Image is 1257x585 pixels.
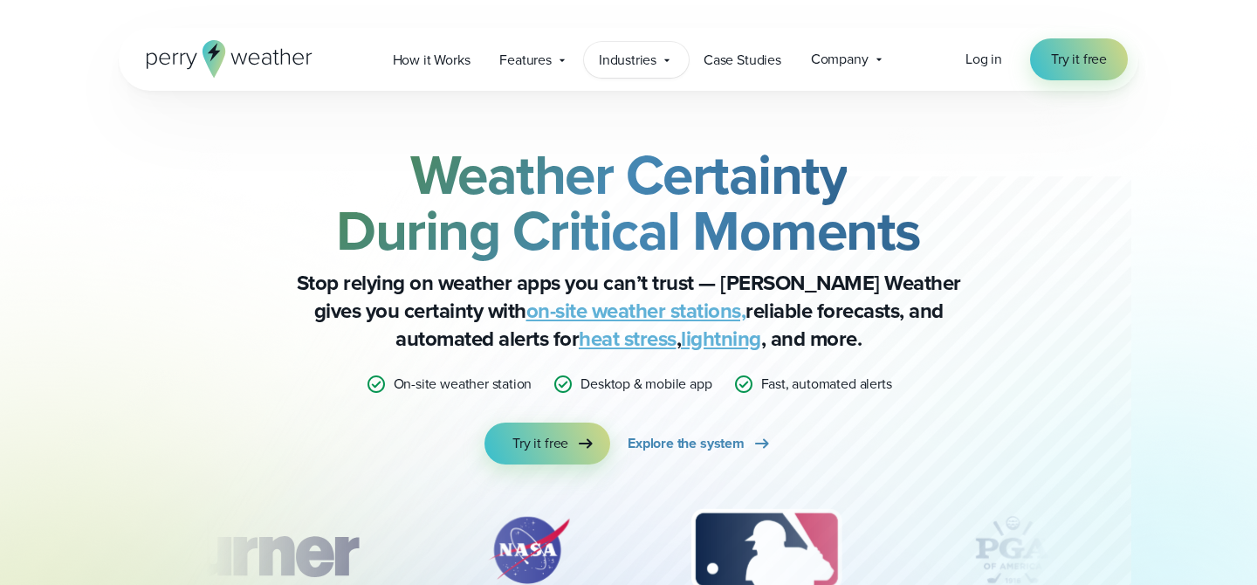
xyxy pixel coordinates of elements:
a: How it Works [378,42,485,78]
a: Try it free [1030,38,1128,80]
span: Explore the system [628,433,745,454]
span: Try it free [512,433,568,454]
span: Features [499,50,552,71]
span: Case Studies [704,50,781,71]
p: On-site weather station [394,374,532,395]
a: heat stress [579,323,677,354]
span: How it Works [393,50,471,71]
a: on-site weather stations, [526,295,746,327]
span: Log in [965,49,1002,69]
a: Explore the system [628,423,773,465]
span: Try it free [1051,49,1107,70]
a: Try it free [484,423,610,465]
p: Fast, automated alerts [761,374,892,395]
strong: Weather Certainty During Critical Moments [336,134,921,272]
p: Stop relying on weather apps you can’t trust — [PERSON_NAME] Weather gives you certainty with rel... [279,269,978,353]
p: Desktop & mobile app [580,374,711,395]
span: Company [811,49,869,70]
a: Case Studies [689,42,796,78]
a: lightning [681,323,761,354]
a: Log in [965,49,1002,70]
span: Industries [599,50,656,71]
